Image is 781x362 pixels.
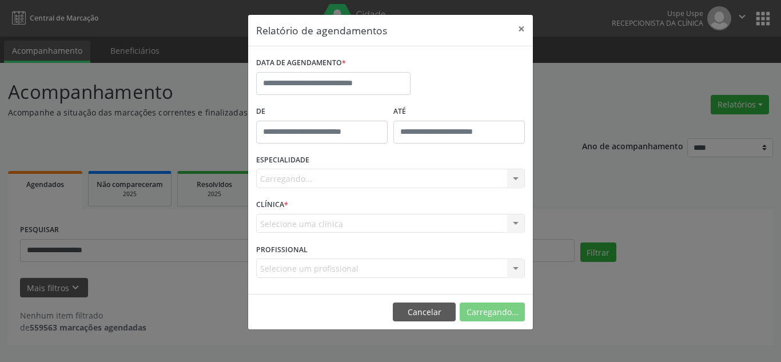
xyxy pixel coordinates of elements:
[393,303,456,322] button: Cancelar
[393,103,525,121] label: ATÉ
[510,15,533,43] button: Close
[256,54,346,72] label: DATA DE AGENDAMENTO
[460,303,525,322] button: Carregando...
[256,23,387,38] h5: Relatório de agendamentos
[256,103,388,121] label: De
[256,152,309,169] label: ESPECIALIDADE
[256,241,308,258] label: PROFISSIONAL
[256,196,288,214] label: CLÍNICA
